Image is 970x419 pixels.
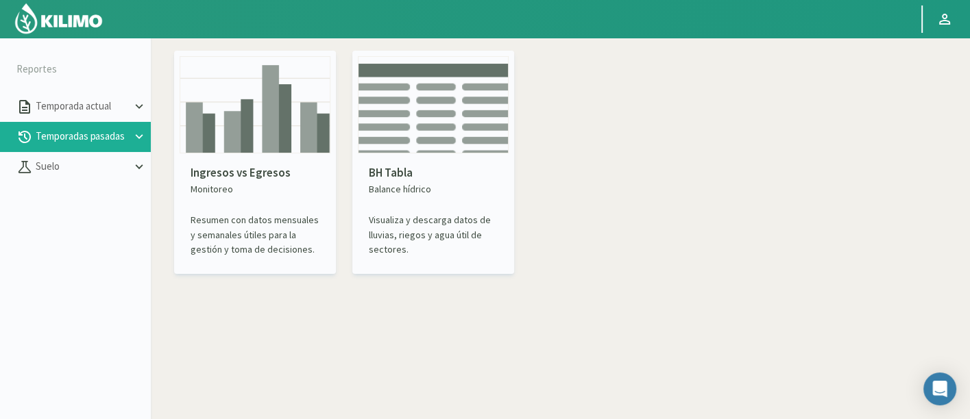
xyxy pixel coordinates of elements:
p: Temporada actual [33,99,132,114]
p: BH Tabla [369,164,498,182]
img: Kilimo [14,2,104,35]
p: Visualiza y descarga datos de lluvias, riegos y agua útil de sectores. [369,213,498,257]
p: Resumen con datos mensuales y semanales útiles para la gestión y toma de decisiones. [191,213,319,257]
kil-reports-card: in-progress-season-summary.HYDRIC_BALANCE_CHART_CARD.TITLE [352,51,514,274]
p: Monitoreo [191,182,319,196]
p: Temporadas pasadas [33,129,132,144]
kil-reports-card: in-progress-season-summary.DYNAMIC_CHART_CARD.TITLE [174,51,336,274]
img: card thumbnail [180,56,330,153]
img: card thumbnail [358,56,509,153]
p: Suelo [33,159,132,175]
div: Open Intercom Messenger [923,372,956,405]
p: Balance hídrico [369,182,498,196]
p: Ingresos vs Egresos [191,164,319,182]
